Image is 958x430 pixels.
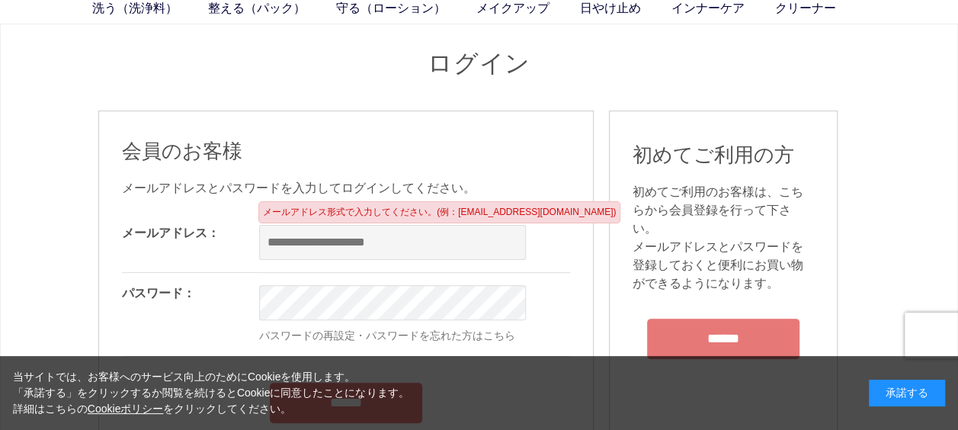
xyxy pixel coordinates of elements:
[258,201,620,223] div: メールアドレス形式で入力してください。(例：[EMAIL_ADDRESS][DOMAIN_NAME])
[88,403,164,415] a: Cookieポリシー
[13,369,409,417] div: 当サイトでは、お客様へのサービス向上のためにCookieを使用します。 「承諾する」をクリックするか閲覧を続けるとCookieに同意したことになります。 詳細はこちらの をクリックしてください。
[869,380,945,406] div: 承諾する
[122,226,219,239] label: メールアドレス：
[122,140,242,162] span: 会員のお客様
[122,179,570,197] div: メールアドレスとパスワードを入力してログインしてください。
[633,143,794,166] span: 初めてご利用の方
[633,183,814,293] div: 初めてご利用のお客様は、こちらから会員登録を行って下さい。 メールアドレスとパスワードを登録しておくと便利にお買い物ができるようになります。
[98,47,860,80] h1: ログイン
[122,287,195,300] label: パスワード：
[259,329,515,342] a: パスワードの再設定・パスワードを忘れた方はこちら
